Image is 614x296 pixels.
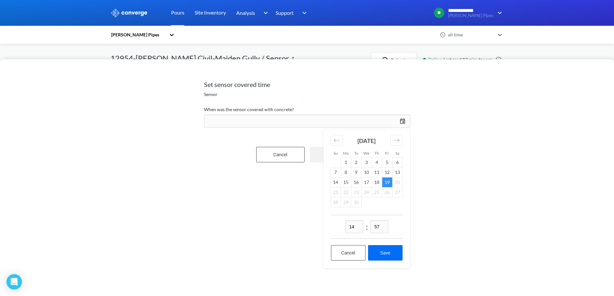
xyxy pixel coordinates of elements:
td: Not available. Thursday, September 25, 2025 [372,187,382,197]
small: We [364,151,369,155]
img: downArrow.svg [493,9,504,17]
td: Not available. Sunday, September 21, 2025 [330,187,341,197]
td: Friday, September 5, 2025 [382,157,392,167]
td: Not available. Saturday, September 27, 2025 [392,187,403,197]
td: Saturday, September 6, 2025 [392,157,403,167]
td: Thursday, September 11, 2025 [372,167,382,177]
div: Open Intercom Messenger [6,274,22,290]
td: Monday, September 15, 2025 [341,177,351,187]
td: Sunday, September 14, 2025 [330,177,341,187]
button: Save [368,245,402,261]
img: downArrow.svg [298,9,308,17]
td: Thursday, September 4, 2025 [372,157,382,167]
div: Move forward to switch to the next month. [390,135,403,146]
td: Not available. Tuesday, September 30, 2025 [351,197,361,207]
td: Not available. Monday, September 29, 2025 [341,197,351,207]
small: Tu [354,151,358,155]
button: Cancel [331,245,366,261]
td: Tuesday, September 9, 2025 [351,167,361,177]
td: Not available. Saturday, September 20, 2025 [392,177,403,187]
div: Calendar [323,129,410,268]
button: Cancel [256,147,305,162]
button: Start [310,147,358,162]
label: When was the sensor covered with concrete? [204,106,410,113]
small: Fr [385,151,389,155]
span: Support [276,9,294,17]
h2: Set sensor covered time [204,81,410,88]
td: Tuesday, September 16, 2025 [351,177,361,187]
td: Not available. Tuesday, September 23, 2025 [351,187,361,197]
span: Sensor [204,91,218,98]
input: hh [345,220,363,233]
td: Not available. Sunday, September 28, 2025 [330,197,341,207]
td: Wednesday, September 3, 2025 [361,157,372,167]
td: Monday, September 1, 2025 [341,157,351,167]
td: Thursday, September 18, 2025 [372,177,382,187]
td: Not available. Wednesday, September 24, 2025 [361,187,372,197]
img: downArrow.svg [259,9,269,17]
small: Su [334,151,337,155]
td: Wednesday, September 10, 2025 [361,167,372,177]
td: Not available. Monday, September 22, 2025 [341,187,351,197]
div: Move backward to switch to the previous month. [330,135,343,146]
td: Monday, September 8, 2025 [341,167,351,177]
td: Friday, September 12, 2025 [382,167,392,177]
span: Analysis [236,9,255,17]
small: Mo [343,151,348,155]
td: Selected. Friday, September 19, 2025 [382,177,392,187]
span: [PERSON_NAME] Pipes [448,13,493,18]
small: Th [375,151,379,155]
td: Tuesday, September 2, 2025 [351,157,361,167]
span: : [366,221,368,233]
strong: [DATE] [357,137,375,144]
td: Sunday, September 7, 2025 [330,167,341,177]
img: logo_ewhite.svg [111,9,148,17]
td: Wednesday, September 17, 2025 [361,177,372,187]
input: mm [370,220,388,233]
small: Sa [395,151,399,155]
td: Saturday, September 13, 2025 [392,167,403,177]
td: Not available. Friday, September 26, 2025 [382,187,392,197]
